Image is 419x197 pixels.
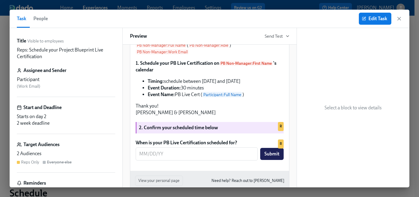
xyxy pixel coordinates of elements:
span: 2 week deadline [17,120,50,126]
div: When is your PB Live Certification scheduled for?SubmitR [135,139,284,161]
h6: Assignee and Sender [23,67,66,74]
h6: Preview [130,33,147,39]
span: View your personal page [138,178,180,184]
a: Need help? Reach out to [PERSON_NAME] [211,177,284,184]
div: Starts on day 2 [17,113,115,120]
span: ( Work Email ) [17,84,40,89]
button: View your personal page [135,176,183,186]
span: Task [17,14,26,23]
h6: Start and Deadline [23,104,62,111]
h6: Reminders [23,180,46,186]
div: 2. Confirm your scheduled time belowR [135,121,284,134]
p: Reps: Schedule your Project Blueprint Live Certification [17,47,115,60]
div: Participant [17,76,115,83]
h6: Target Audiences [23,141,60,148]
div: Used by Reps Only audience [278,122,284,131]
button: Send Test [265,33,289,39]
div: Everyone else [47,159,72,165]
div: Select a block to view details [297,28,410,187]
div: Reps Only [21,159,39,165]
span: Edit Task [363,16,387,22]
span: People [33,14,48,23]
button: Edit Task [359,13,391,25]
div: 2 Audiences [17,150,115,157]
div: Used by Reps Only audience [278,139,284,149]
label: Title [17,38,26,44]
span: Visible to employees [27,38,64,44]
